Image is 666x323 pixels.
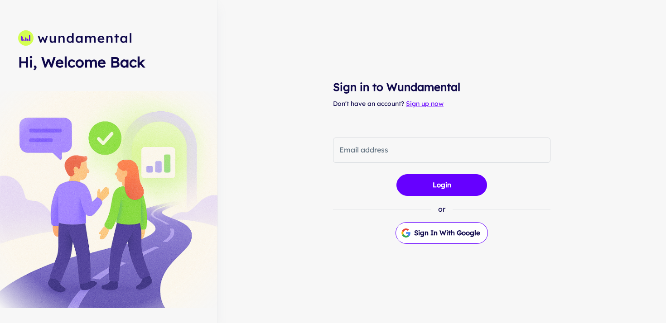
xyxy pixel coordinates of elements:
[396,174,487,196] button: Login
[396,222,488,244] button: Sign in with Google
[333,79,550,95] h4: Sign in to Wundamental
[438,204,445,214] p: or
[406,100,444,108] a: Sign up now
[333,99,550,109] p: Don't have an account?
